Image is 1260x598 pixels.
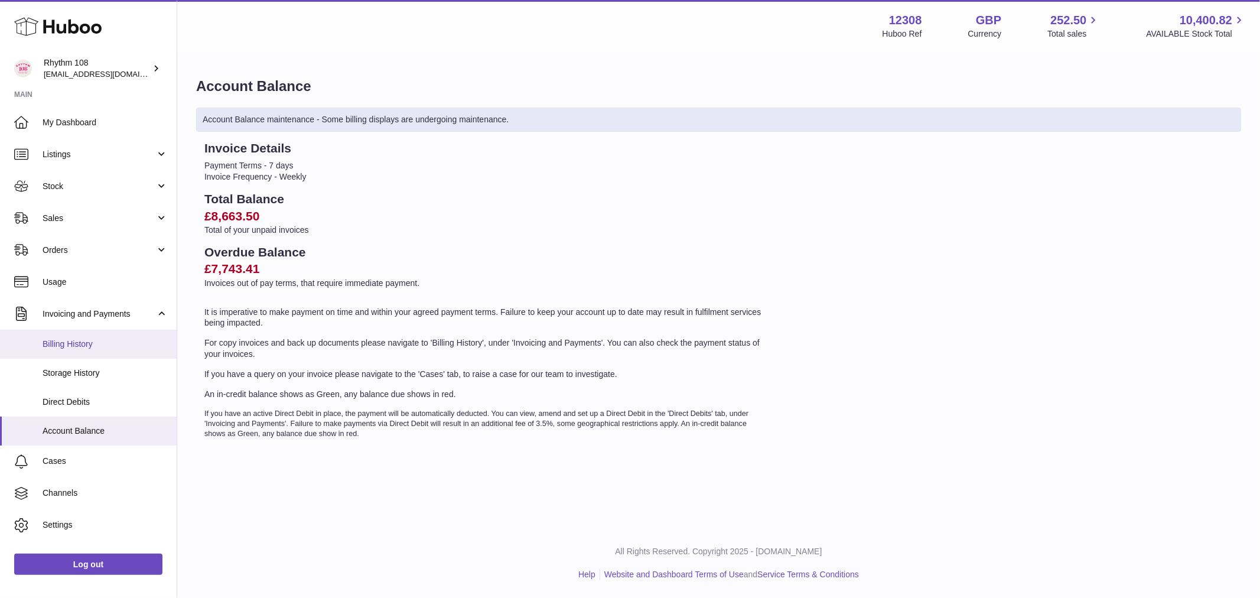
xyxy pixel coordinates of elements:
[204,140,767,157] h2: Invoice Details
[976,12,1001,28] strong: GBP
[204,307,767,329] p: It is imperative to make payment on time and within your agreed payment terms. Failure to keep yo...
[43,425,168,437] span: Account Balance
[43,245,155,256] span: Orders
[1050,12,1086,28] span: 252.50
[43,308,155,320] span: Invoicing and Payments
[43,213,155,224] span: Sales
[204,244,767,261] h2: Overdue Balance
[43,181,155,192] span: Stock
[43,487,168,499] span: Channels
[889,12,922,28] strong: 12308
[578,570,595,579] a: Help
[204,389,767,400] p: An in-credit balance shows as Green, any balance due shows in red.
[204,225,767,236] p: Total of your unpaid invoices
[43,456,168,467] span: Cases
[600,569,859,580] li: and
[187,546,1251,557] p: All Rights Reserved. Copyright 2025 - [DOMAIN_NAME]
[968,28,1002,40] div: Currency
[196,77,1241,96] h1: Account Balance
[43,519,168,531] span: Settings
[43,396,168,408] span: Direct Debits
[44,57,150,80] div: Rhythm 108
[204,261,767,277] h2: £7,743.41
[14,554,162,575] a: Log out
[43,368,168,379] span: Storage History
[14,60,32,77] img: internalAdmin-12308@internal.huboo.com
[204,191,767,207] h2: Total Balance
[204,278,767,289] p: Invoices out of pay terms, that require immediate payment.
[757,570,859,579] a: Service Terms & Conditions
[204,171,767,183] li: Invoice Frequency - Weekly
[43,277,168,288] span: Usage
[204,337,767,360] p: For copy invoices and back up documents please navigate to 'Billing History', under 'Invoicing an...
[883,28,922,40] div: Huboo Ref
[204,208,767,225] h2: £8,663.50
[43,339,168,350] span: Billing History
[1047,12,1100,40] a: 252.50 Total sales
[1180,12,1232,28] span: 10,400.82
[204,409,767,439] p: If you have an active Direct Debit in place, the payment will be automatically deducted. You can ...
[44,69,174,79] span: [EMAIL_ADDRESS][DOMAIN_NAME]
[204,369,767,380] p: If you have a query on your invoice please navigate to the 'Cases' tab, to raise a case for our t...
[1146,12,1246,40] a: 10,400.82 AVAILABLE Stock Total
[1047,28,1100,40] span: Total sales
[204,160,767,171] li: Payment Terms - 7 days
[43,149,155,160] span: Listings
[43,117,168,128] span: My Dashboard
[196,108,1241,132] div: Account Balance maintenance - Some billing displays are undergoing maintenance.
[604,570,744,579] a: Website and Dashboard Terms of Use
[1146,28,1246,40] span: AVAILABLE Stock Total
